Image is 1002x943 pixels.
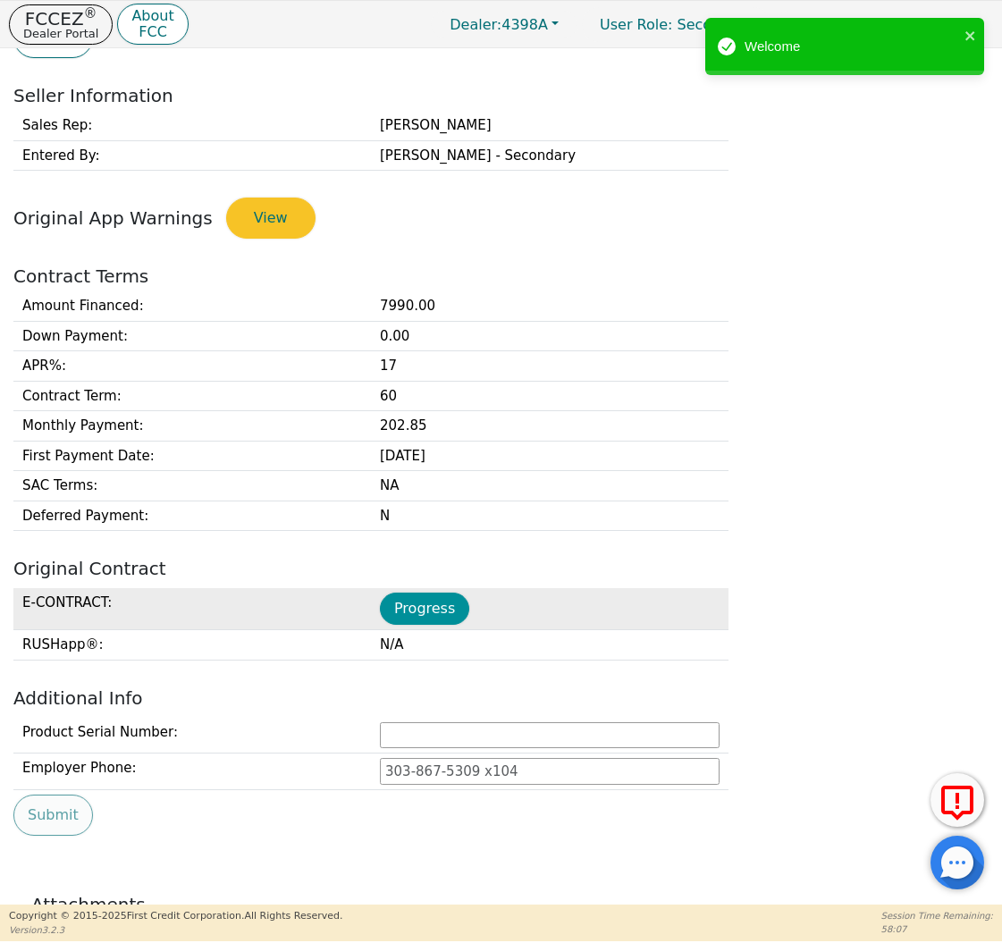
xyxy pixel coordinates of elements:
[9,923,342,937] p: Version 3.2.3
[13,411,371,442] td: Monthly Payment :
[380,593,469,625] button: Progress
[226,198,316,239] button: View
[131,9,173,23] p: About
[371,351,728,382] td: 17
[371,471,728,501] td: NA
[131,25,173,39] p: FCC
[23,28,98,39] p: Dealer Portal
[13,558,989,579] h2: Original Contract
[371,441,728,471] td: [DATE]
[13,351,371,382] td: APR% :
[84,5,97,21] sup: ®
[371,111,728,140] td: [PERSON_NAME]
[13,111,371,140] td: Sales Rep:
[13,754,371,790] td: Employer Phone:
[582,7,770,42] p: Secondary
[431,11,577,38] button: Dealer:4398A
[13,718,371,754] td: Product Serial Number:
[31,894,971,915] h2: Attachments
[13,687,989,709] h2: Additional Info
[13,471,371,501] td: SAC Terms :
[450,16,548,33] span: 4398A
[371,291,728,321] td: 7990.00
[371,501,728,531] td: N
[371,411,728,442] td: 202.85
[881,909,993,922] p: Session Time Remaining:
[13,501,371,531] td: Deferred Payment :
[371,630,728,661] td: N/A
[13,588,371,630] td: E-CONTRACT :
[13,207,213,229] span: Original App Warnings
[775,11,993,38] button: 4398A:[PERSON_NAME]
[13,321,371,351] td: Down Payment :
[9,4,113,45] button: FCCEZ®Dealer Portal
[930,773,984,827] button: Report Error to FCC
[371,381,728,411] td: 60
[13,441,371,471] td: First Payment Date :
[964,25,977,46] button: close
[13,381,371,411] td: Contract Term :
[380,758,720,785] input: 303-867-5309 x104
[9,909,342,924] p: Copyright © 2015- 2025 First Credit Corporation.
[13,265,989,287] h2: Contract Terms
[13,85,989,106] h2: Seller Information
[450,16,501,33] span: Dealer:
[582,7,770,42] a: User Role: Secondary
[13,630,371,661] td: RUSHapp® :
[600,16,672,33] span: User Role :
[117,4,188,46] button: AboutFCC
[371,321,728,351] td: 0.00
[13,140,371,171] td: Entered By:
[13,291,371,321] td: Amount Financed :
[244,910,342,922] span: All Rights Reserved.
[371,140,728,171] td: [PERSON_NAME] - Secondary
[23,10,98,28] p: FCCEZ
[745,37,959,57] div: Welcome
[881,922,993,936] p: 58:07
